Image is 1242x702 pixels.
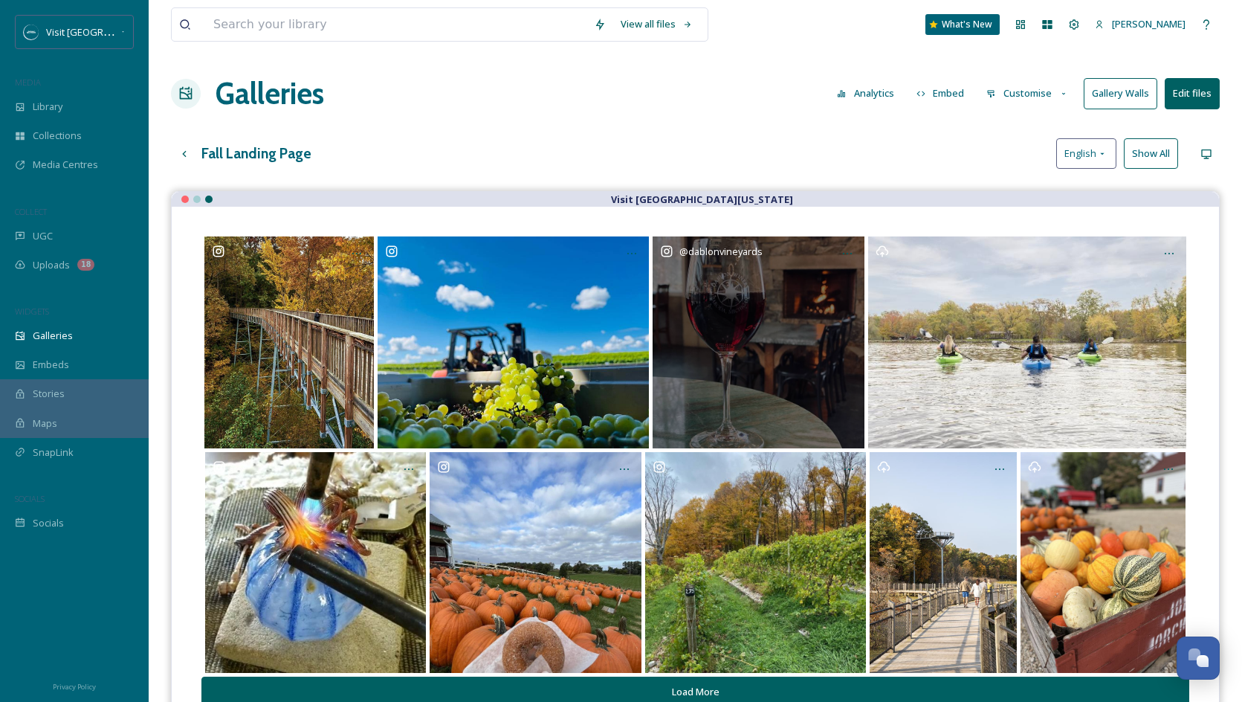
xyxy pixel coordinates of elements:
span: @ dablonvineyards [679,245,763,258]
span: Privacy Policy [53,682,96,692]
a: Galleries [216,71,324,116]
span: Uploads [33,258,70,272]
button: Customise [979,79,1076,108]
button: Show All [1124,138,1178,169]
button: Analytics [829,79,902,108]
a: Opens media popup. Media description: Rights approved at 2023-09-15T17:34:23.556+0000 by dablonvi... [376,235,651,451]
a: [PERSON_NAME] [1087,10,1193,39]
span: Library [33,100,62,114]
a: Opens media popup. Media description: We had fun at the pumpkin making demos today! Join us again... [203,451,427,675]
span: Embeds [33,358,69,372]
span: Maps [33,416,57,431]
span: English [1064,146,1096,161]
a: Opens media popup. Media description: kayaking-st-joseph-river-028.jpg. [867,235,1188,451]
span: COLLECT [15,206,47,217]
button: Gallery Walls [1084,78,1157,109]
span: SOCIALS [15,493,45,504]
a: Opens media popup. Media description: Rights approved at 2020-10-29T14:46:22.201+0000 by dablonvi... [644,451,868,675]
button: Edit files [1165,78,1220,109]
span: SnapLink [33,445,74,460]
span: WIDGETS [15,306,49,317]
h3: Fall Landing Page [201,143,311,164]
span: Galleries [33,329,73,343]
span: MEDIA [15,77,41,88]
img: SM%20Social%20Profile.png [24,25,39,39]
a: Opens media popup. Media description: IMG_7837.jpeg. [1018,451,1188,675]
a: Opens media popup. Media description: Rights approved at 2019-10-31T22:36:43.625+0000 by mi_insur... [202,235,375,451]
span: Socials [33,516,64,530]
span: Visit [GEOGRAPHIC_DATA][US_STATE] [46,25,212,39]
a: Opens media popup. Media description: Galien-River-County-Park-652.jpg. [867,451,1018,675]
span: Media Centres [33,158,98,172]
span: UGC [33,229,53,243]
span: Collections [33,129,82,143]
button: Embed [909,79,972,108]
span: Stories [33,387,65,401]
a: View all files [613,10,700,39]
strong: Visit [GEOGRAPHIC_DATA][US_STATE] [611,193,793,206]
input: Search your library [206,8,586,41]
span: [PERSON_NAME] [1112,17,1186,30]
a: Opens media popup. Media description: Rights approved at 2022-11-18T13:33:56.421+0000 by dablonvi... [651,235,867,451]
div: 18 [77,259,94,271]
a: Opens media popup. Media description: Rights approved at 2023-10-17T23:45:28.486+0000 by amazinga... [427,451,644,675]
button: Open Chat [1177,637,1220,680]
a: Analytics [829,79,909,108]
a: What's New [925,14,1000,35]
a: Privacy Policy [53,677,96,695]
